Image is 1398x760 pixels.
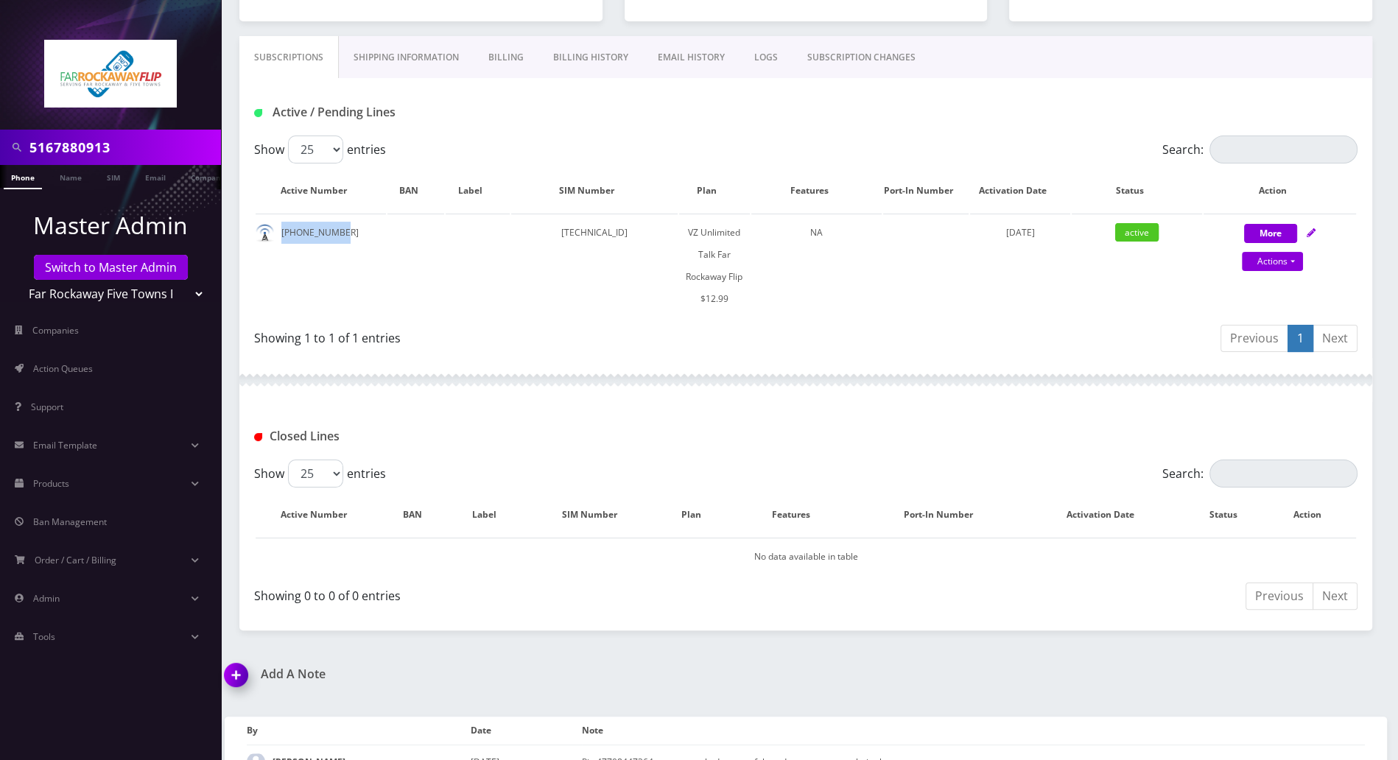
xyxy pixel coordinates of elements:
[254,429,607,443] h1: Closed Lines
[1244,224,1297,243] button: More
[33,592,60,605] span: Admin
[970,169,1070,212] th: Activation Date: activate to sort column ascending
[1028,493,1188,536] th: Activation Date: activate to sort column ascending
[538,36,643,79] a: Billing History
[793,36,930,79] a: SUBSCRIPTION CHANGES
[1190,493,1272,536] th: Status: activate to sort column ascending
[1313,583,1357,610] a: Next
[679,214,751,317] td: VZ Unlimited Talk Far Rockaway Flip $12.99
[339,36,474,79] a: Shipping Information
[666,493,732,536] th: Plan: activate to sort column ascending
[33,630,55,643] span: Tools
[254,460,386,488] label: Show entries
[254,433,262,441] img: Closed Lines
[288,460,343,488] select: Showentries
[254,581,795,605] div: Showing 0 to 0 of 0 entries
[511,214,678,317] td: [TECHNICAL_ID]
[1162,136,1357,163] label: Search:
[99,165,127,188] a: SIM
[44,40,177,108] img: Far Rockaway Five Towns Flip
[256,538,1356,575] td: No data available in table
[530,493,664,536] th: SIM Number: activate to sort column ascending
[474,36,538,79] a: Billing
[1072,169,1202,212] th: Status: activate to sort column ascending
[1274,493,1356,536] th: Action : activate to sort column ascending
[32,324,79,337] span: Companies
[1288,325,1313,352] a: 1
[1246,583,1313,610] a: Previous
[35,554,116,566] span: Order / Cart / Billing
[33,362,93,375] span: Action Queues
[256,493,386,536] th: Active Number: activate to sort column descending
[1242,252,1303,271] a: Actions
[256,169,386,212] th: Active Number: activate to sort column ascending
[31,401,63,413] span: Support
[751,169,882,212] th: Features: activate to sort column ascending
[225,667,795,681] a: Add A Note
[52,165,89,188] a: Name
[254,323,795,347] div: Showing 1 to 1 of 1 entries
[33,516,107,528] span: Ban Management
[4,165,42,189] a: Phone
[734,493,864,536] th: Features: activate to sort column ascending
[679,169,751,212] th: Plan: activate to sort column ascending
[34,255,188,280] a: Switch to Master Admin
[471,717,583,745] th: Date
[387,169,444,212] th: BAN: activate to sort column ascending
[1209,136,1357,163] input: Search:
[865,493,1027,536] th: Port-In Number: activate to sort column ascending
[239,36,339,79] a: Subscriptions
[33,477,69,490] span: Products
[446,169,510,212] th: Label: activate to sort column ascending
[1115,223,1159,242] span: active
[643,36,740,79] a: EMAIL HISTORY
[1220,325,1288,352] a: Previous
[883,169,969,212] th: Port-In Number: activate to sort column ascending
[247,717,471,745] th: By
[256,224,274,242] img: default.png
[1162,460,1357,488] label: Search:
[387,493,452,536] th: BAN: activate to sort column ascending
[740,36,793,79] a: LOGS
[254,105,607,119] h1: Active / Pending Lines
[751,214,882,317] td: NA
[1006,226,1035,239] span: [DATE]
[1209,460,1357,488] input: Search:
[511,169,678,212] th: SIM Number: activate to sort column ascending
[1313,325,1357,352] a: Next
[288,136,343,163] select: Showentries
[582,717,1365,745] th: Note
[1204,169,1356,212] th: Action: activate to sort column ascending
[454,493,528,536] th: Label: activate to sort column ascending
[138,165,173,188] a: Email
[254,136,386,163] label: Show entries
[183,165,233,188] a: Company
[33,439,97,451] span: Email Template
[254,109,262,117] img: Active / Pending Lines
[29,133,217,161] input: Search in Company
[256,214,386,317] td: [PHONE_NUMBER]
